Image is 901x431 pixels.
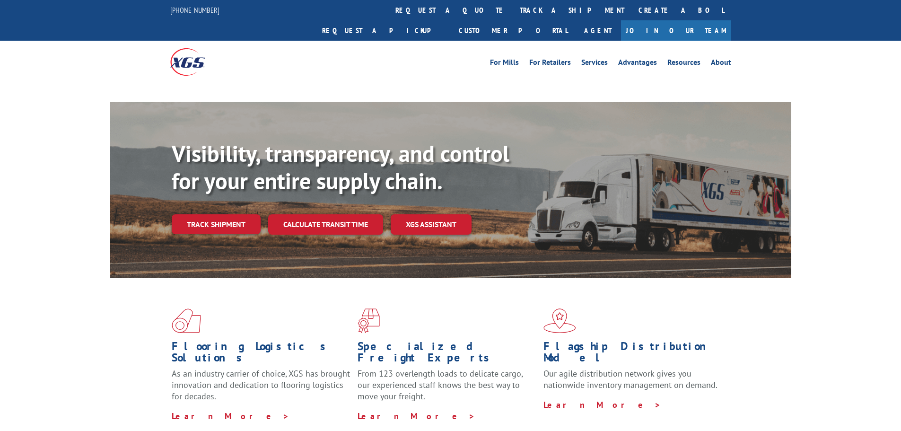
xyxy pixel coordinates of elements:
[172,308,201,333] img: xgs-icon-total-supply-chain-intelligence-red
[667,59,700,69] a: Resources
[358,308,380,333] img: xgs-icon-focused-on-flooring-red
[391,214,472,235] a: XGS ASSISTANT
[543,368,717,390] span: Our agile distribution network gives you nationwide inventory management on demand.
[172,139,509,195] b: Visibility, transparency, and control for your entire supply chain.
[358,368,536,410] p: From 123 overlength loads to delicate cargo, our experienced staff knows the best way to move you...
[575,20,621,41] a: Agent
[490,59,519,69] a: For Mills
[172,214,261,234] a: Track shipment
[543,399,661,410] a: Learn More >
[268,214,383,235] a: Calculate transit time
[172,411,289,422] a: Learn More >
[358,411,475,422] a: Learn More >
[358,341,536,368] h1: Specialized Freight Experts
[543,308,576,333] img: xgs-icon-flagship-distribution-model-red
[452,20,575,41] a: Customer Portal
[172,368,350,402] span: As an industry carrier of choice, XGS has brought innovation and dedication to flooring logistics...
[529,59,571,69] a: For Retailers
[621,20,731,41] a: Join Our Team
[543,341,722,368] h1: Flagship Distribution Model
[711,59,731,69] a: About
[315,20,452,41] a: Request a pickup
[618,59,657,69] a: Advantages
[581,59,608,69] a: Services
[170,5,219,15] a: [PHONE_NUMBER]
[172,341,350,368] h1: Flooring Logistics Solutions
